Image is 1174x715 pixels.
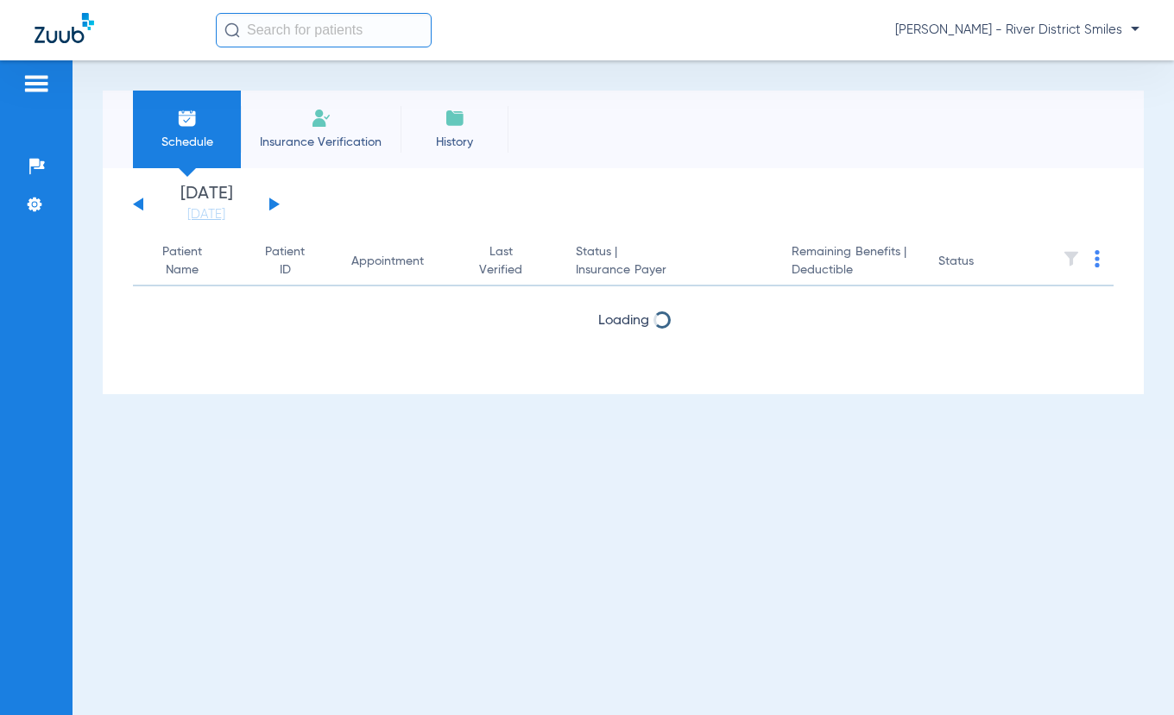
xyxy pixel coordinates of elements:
[147,243,218,279] div: Patient Name
[254,134,388,151] span: Insurance Verification
[351,253,424,271] div: Appointment
[1095,250,1100,267] img: group-dot-blue.svg
[146,134,228,151] span: Schedule
[262,243,309,279] div: Patient ID
[216,13,432,47] input: Search for patients
[262,243,325,279] div: Patient ID
[470,243,533,279] div: Last Verified
[1063,250,1080,267] img: filter.svg
[147,243,234,279] div: Patient Name
[177,108,198,129] img: Schedule
[470,243,548,279] div: Last Verified
[792,261,911,279] span: Deductible
[598,360,649,373] span: Loading
[311,108,331,129] img: Manual Insurance Verification
[22,73,50,94] img: hamburger-icon
[35,13,94,43] img: Zuub Logo
[155,185,258,223] li: [DATE]
[445,108,465,129] img: History
[778,238,925,286] th: Remaining Benefits |
[155,206,258,223] a: [DATE]
[413,134,495,151] span: History
[224,22,240,38] img: Search Icon
[351,253,441,271] div: Appointment
[562,238,778,286] th: Status |
[895,22,1139,39] span: [PERSON_NAME] - River District Smiles
[925,238,1041,286] th: Status
[598,314,649,328] span: Loading
[576,261,764,279] span: Insurance Payer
